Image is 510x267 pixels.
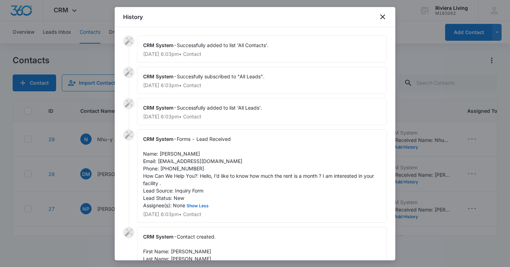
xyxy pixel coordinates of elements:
[185,204,210,208] button: Show Less
[137,35,387,63] div: -
[137,67,387,94] div: -
[177,105,262,111] span: Successfully added to list 'All Leads'.
[143,114,381,119] p: [DATE] 6:03pm • Contact
[378,13,387,21] button: close
[177,42,269,48] span: Successfully added to list 'All Contacts'.
[143,212,381,217] p: [DATE] 6:03pm • Contact
[143,83,381,88] p: [DATE] 6:03pm • Contact
[143,105,174,111] span: CRM System
[143,234,174,240] span: CRM System
[143,52,381,57] p: [DATE] 6:03pm • Contact
[137,98,387,125] div: -
[143,73,174,79] span: CRM System
[143,42,174,48] span: CRM System
[137,129,387,223] div: -
[177,73,264,79] span: Succesfully subscribed to "All Leads".
[123,13,143,21] h1: History
[143,136,174,142] span: CRM System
